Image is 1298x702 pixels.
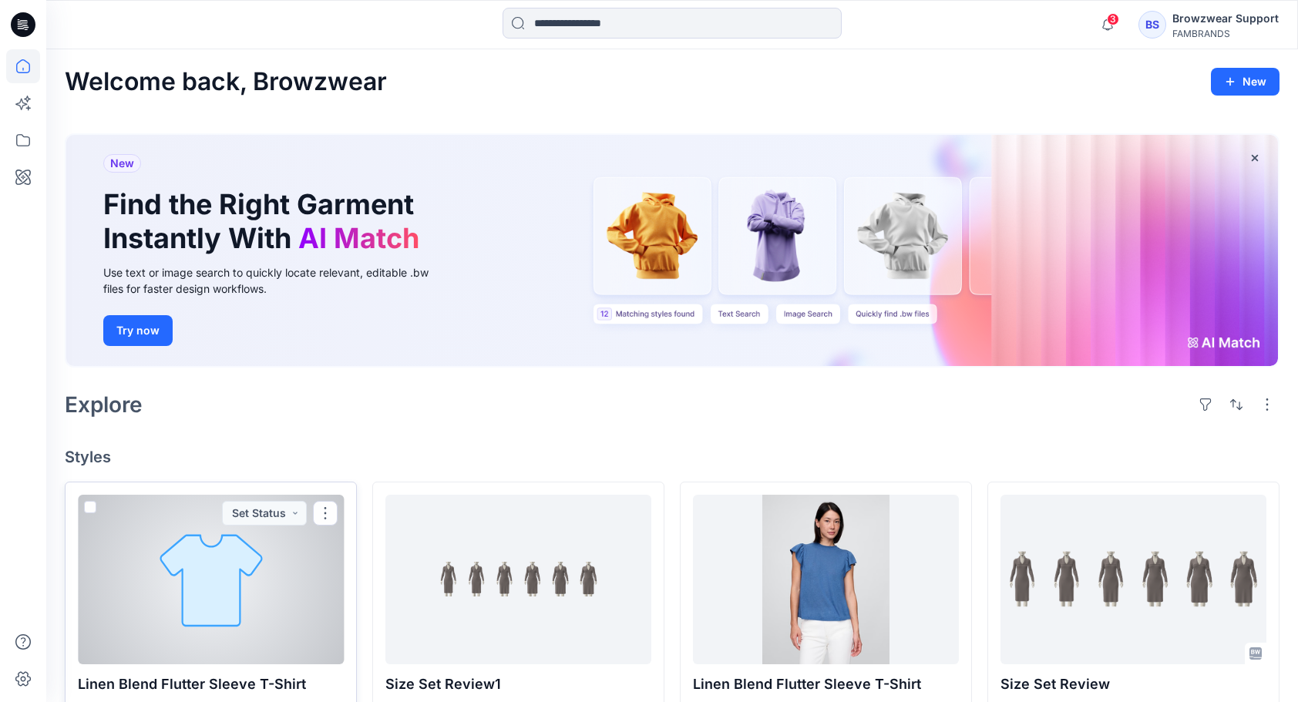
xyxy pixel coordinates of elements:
[693,495,959,664] a: Linen Blend Flutter Sleeve T-Shirt
[1000,495,1266,664] a: Size Set Review
[298,221,419,255] span: AI Match
[1211,68,1280,96] button: New
[693,673,959,695] p: Linen Blend Flutter Sleeve T-Shirt
[65,392,143,417] h2: Explore
[1000,673,1266,695] p: Size Set Review
[110,154,134,173] span: New
[103,188,427,254] h1: Find the Right Garment Instantly With
[385,673,651,695] p: Size Set Review1
[78,673,344,695] p: Linen Blend Flutter Sleeve T-Shirt
[1172,9,1279,28] div: Browzwear Support
[1172,28,1279,39] div: FAMBRANDS
[103,264,450,297] div: Use text or image search to quickly locate relevant, editable .bw files for faster design workflows.
[65,68,387,96] h2: Welcome back, Browzwear
[385,495,651,664] a: Size Set Review1
[103,315,173,346] button: Try now
[78,495,344,664] a: Linen Blend Flutter Sleeve T-Shirt
[1138,11,1166,39] div: BS
[65,448,1280,466] h4: Styles
[1107,13,1119,25] span: 3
